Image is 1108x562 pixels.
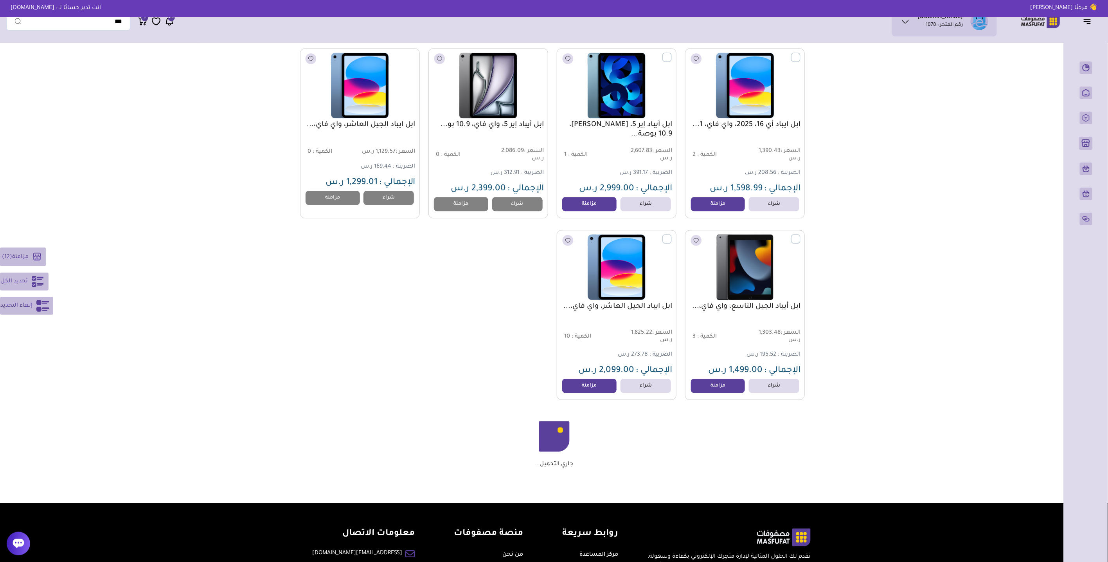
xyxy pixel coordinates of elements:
[1025,4,1103,13] p: 👋 مرحبًا [PERSON_NAME]
[524,148,544,154] span: السعر :
[689,120,800,130] a: ابل ايباد أي 16، 2025، واي فاي، 1...
[617,148,672,163] span: 2,607.83 ر.س
[441,152,460,158] span: الكمية :
[749,197,799,211] a: شراء
[433,52,543,118] img: 2025-05-18-6829f1d793c60.png
[562,379,617,393] a: مزامنة
[312,549,402,558] a: [EMAIL_ADDRESS][DOMAIN_NAME]
[697,334,717,340] span: الكمية :
[454,528,523,540] h4: منصة مصفوفات
[492,197,543,211] a: شراء
[690,234,800,300] img: 2025-05-27-6835a6eae54a1.png
[561,52,672,118] img: 2025-05-26-68346d857bc6a.png
[649,170,672,176] span: الضريبة :
[361,164,391,170] span: 169.44 ر.س
[745,170,776,176] span: 208.56 ر.س
[781,330,800,336] span: السعر :
[710,184,763,194] span: 1,598.99 ر.س
[778,170,800,176] span: الضريبة :
[436,152,439,158] span: 0
[697,152,717,158] span: الكمية :
[617,329,672,344] span: 1,825.22 ر.س
[521,170,544,176] span: الضريبة :
[564,334,570,340] span: 10
[561,302,672,311] a: ابل ايباد الجيل العاشر، واي فاي،...
[708,366,763,376] span: 1,499.00 ر.س
[0,277,28,286] span: تحديد الكل
[621,197,671,211] a: شراء
[4,254,10,260] span: 12
[489,148,544,163] span: 2,086.09 ر.س
[563,528,619,540] h4: روابط سريعة
[578,366,634,376] span: 2,099.00 ر.س
[746,148,800,163] span: 1,390.43 ر.س
[1016,14,1066,29] img: Logo
[649,352,672,358] span: الضريبة :
[652,330,672,336] span: السعر :
[692,152,696,158] span: 2
[5,4,107,13] p: أنت تدير حسابًا لـ : [DOMAIN_NAME]
[746,329,800,344] span: 1,303.48 ر.س
[580,552,619,558] a: مركز المساعدة
[620,170,648,176] span: 391.17 ر.س
[636,184,672,194] span: الإجمالي :
[652,148,672,154] span: السعر :
[781,148,800,154] span: السعر :
[568,152,588,158] span: الكمية :
[749,379,799,393] a: شراء
[764,366,800,376] span: الإجمالي :
[168,14,174,21] span: 433
[451,184,506,194] span: 2,399.00 ر.س
[165,16,174,26] a: 433
[507,184,544,194] span: الإجمالي :
[764,184,800,194] span: الإجمالي :
[564,152,567,158] span: 1
[918,14,963,22] h1: [DOMAIN_NAME]
[308,149,311,155] span: 0
[144,14,146,21] span: 9
[12,254,29,260] span: مزامنة
[0,301,32,311] span: إلغاء التحديد
[379,178,415,188] span: الإجمالي :
[313,149,332,155] span: الكمية :
[535,461,573,468] p: جاري التحميل...
[561,234,672,300] img: 2025-05-18-6829e44f5c158.png
[138,16,147,26] a: 9
[579,184,634,194] span: 2,999.00 ر.س
[926,22,963,29] p: رقم المتجر : 1078
[636,366,672,376] span: الإجمالي :
[304,120,415,130] a: ابل ايباد الجيل العاشر، واي فاي،...
[393,164,415,170] span: الضريبة :
[433,120,544,130] a: ابل أيباد إير 5، واي فاي، 10.9 بو...
[396,149,415,155] span: السعر :
[618,352,648,358] span: 273.78 ر.س
[689,302,800,311] a: ابل أيباد الجيل التاسع، واي فاي،...
[561,120,672,139] a: ابل أيباد إير 5، [PERSON_NAME]، 10.9 بوصة...
[434,197,488,211] a: مزامنة
[691,197,745,211] a: مزامنة
[690,52,800,118] img: 2025-05-18-6829d5502e879.png
[361,148,415,156] span: 1,129.57 ر.س
[305,52,415,118] img: 2025-05-26-68346abe3c091.png
[691,379,745,393] a: مزامنة
[312,528,415,540] h4: معلومات الاتصال
[692,334,696,340] span: 3
[326,178,378,188] span: 1,299.01 ر.س
[562,197,617,211] a: مزامنة
[491,170,520,176] span: 312.91 ر.س
[746,352,776,358] span: 195.52 ر.س
[971,13,988,30] img: eShop.sa
[502,552,523,558] a: من نحن
[621,379,671,393] a: شراء
[363,191,414,205] a: شراء
[572,334,591,340] span: الكمية :
[306,191,360,205] a: مزامنة
[778,352,800,358] span: الضريبة :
